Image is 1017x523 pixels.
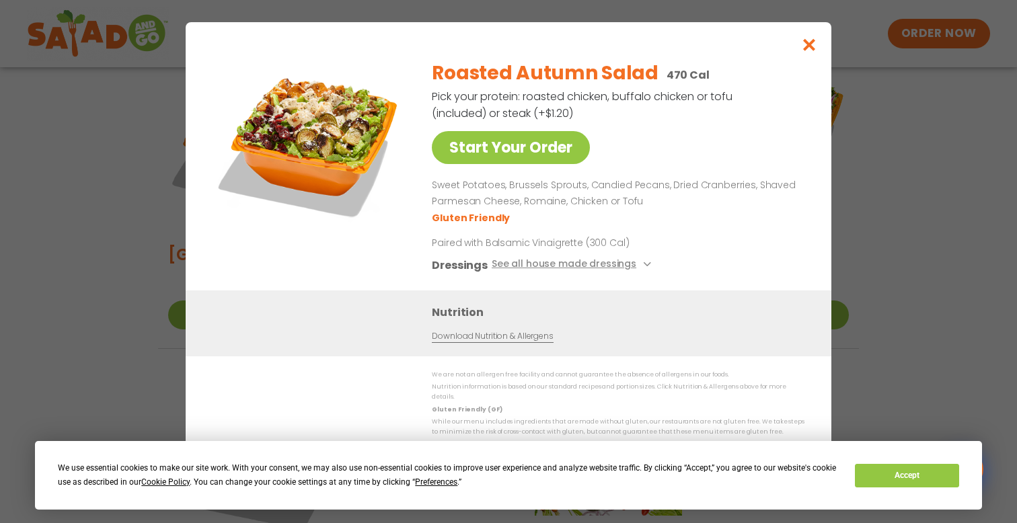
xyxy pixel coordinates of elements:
div: Cookie Consent Prompt [35,441,982,510]
span: Preferences [415,477,457,487]
p: Nutrition information is based on our standard recipes and portion sizes. Click Nutrition & Aller... [432,382,804,403]
p: Paired with Balsamic Vinaigrette (300 Cal) [432,235,681,249]
div: We use essential cookies to make our site work. With your consent, we may also use non-essential ... [58,461,839,489]
a: Start Your Order [432,131,590,164]
li: Gluten Friendly [432,210,512,225]
img: Featured product photo for Roasted Autumn Salad [216,49,404,237]
button: Accept [855,464,958,487]
h3: Dressings [432,256,488,273]
span: Cookie Policy [141,477,190,487]
p: While our menu includes ingredients that are made without gluten, our restaurants are not gluten ... [432,417,804,438]
p: 470 Cal [667,67,710,83]
strong: Gluten Friendly (GF) [432,405,502,413]
button: See all house made dressings [492,256,655,273]
h3: Nutrition [432,303,811,320]
h2: Roasted Autumn Salad [432,59,658,87]
p: Pick your protein: roasted chicken, buffalo chicken or tofu (included) or steak (+$1.20) [432,88,735,122]
strong: Dairy Friendly (DF) [432,440,495,448]
p: Sweet Potatoes, Brussels Sprouts, Candied Pecans, Dried Cranberries, Shaved Parmesan Cheese, Roma... [432,177,799,210]
a: Download Nutrition & Allergens [432,329,553,342]
button: Close modal [788,22,831,67]
p: We are not an allergen free facility and cannot guarantee the absence of allergens in our foods. [432,370,804,380]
